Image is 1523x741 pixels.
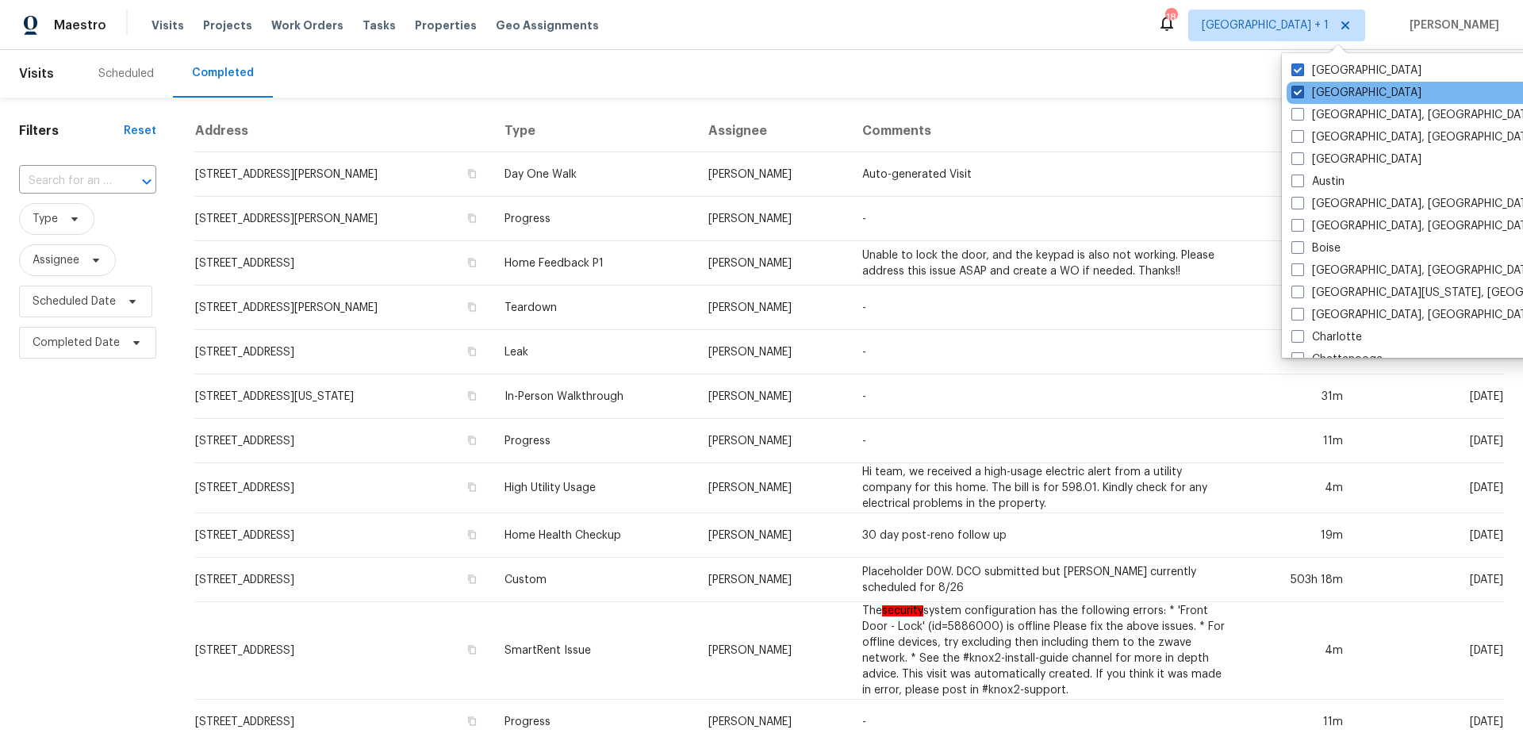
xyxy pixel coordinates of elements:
td: - [850,197,1242,241]
td: In-Person Walkthrough [492,374,696,419]
input: Search for an address... [19,169,112,194]
td: - [850,374,1242,419]
td: [DATE] [1356,463,1504,513]
td: [STREET_ADDRESS] [194,602,492,700]
span: Work Orders [271,17,343,33]
th: Type [492,110,696,152]
td: [PERSON_NAME] [696,374,850,419]
td: [PERSON_NAME] [696,558,850,602]
td: [STREET_ADDRESS][PERSON_NAME] [194,152,492,197]
td: 22m [1242,286,1356,330]
td: [STREET_ADDRESS] [194,558,492,602]
td: The system configuration has the following errors: * 'Front Door - Lock' (id=5886000) is offline ... [850,602,1242,700]
td: [PERSON_NAME] [696,197,850,241]
label: Chattanooga [1291,351,1383,367]
div: Completed [192,65,254,81]
th: Assignee [696,110,850,152]
td: [PERSON_NAME] [696,330,850,374]
td: 31m [1242,374,1356,419]
button: Copy Address [465,528,479,542]
td: [DATE] [1356,513,1504,558]
td: 11m [1242,241,1356,286]
th: Address [194,110,492,152]
td: 11m [1242,419,1356,463]
span: Scheduled Date [33,294,116,309]
td: Progress [492,419,696,463]
td: [DATE] [1356,419,1504,463]
div: 18 [1165,10,1176,25]
td: [STREET_ADDRESS] [194,419,492,463]
th: Comments [850,110,1242,152]
td: Home Feedback P1 [492,241,696,286]
td: [PERSON_NAME] [696,152,850,197]
button: Copy Address [465,480,479,494]
button: Copy Address [465,211,479,225]
button: Copy Address [465,572,479,586]
td: High Utility Usage [492,463,696,513]
td: Unable to lock the door, and the keypad is also not working. Please address this issue ASAP and c... [850,241,1242,286]
button: Copy Address [465,344,479,359]
td: [PERSON_NAME] [696,602,850,700]
label: Boise [1291,240,1341,256]
span: Visits [19,56,54,91]
td: - [850,330,1242,374]
td: Leak [492,330,696,374]
td: [STREET_ADDRESS] [194,513,492,558]
button: Copy Address [465,643,479,657]
td: [STREET_ADDRESS][PERSON_NAME] [194,197,492,241]
td: Day One Walk [492,152,696,197]
td: 4m [1242,463,1356,513]
td: 4m [1242,602,1356,700]
label: Charlotte [1291,329,1362,345]
td: - [850,419,1242,463]
button: Copy Address [465,300,479,314]
td: [DATE] [1356,374,1504,419]
td: 11m [1242,197,1356,241]
td: Progress [492,197,696,241]
td: [PERSON_NAME] [696,419,850,463]
button: Copy Address [465,255,479,270]
td: SmartRent Issue [492,602,696,700]
button: Copy Address [465,433,479,447]
button: Copy Address [465,714,479,728]
td: [PERSON_NAME] [696,513,850,558]
label: Austin [1291,174,1345,190]
span: [PERSON_NAME] [1403,17,1499,33]
span: Assignee [33,252,79,268]
button: Copy Address [465,167,479,181]
label: [GEOGRAPHIC_DATA] [1291,152,1421,167]
h1: Filters [19,123,124,139]
td: 19m [1242,513,1356,558]
span: Type [33,211,58,227]
button: Copy Address [465,389,479,403]
td: Teardown [492,286,696,330]
td: Home Health Checkup [492,513,696,558]
td: [PERSON_NAME] [696,286,850,330]
td: [DATE] [1356,558,1504,602]
span: Visits [152,17,184,33]
td: [PERSON_NAME] [696,463,850,513]
span: Geo Assignments [496,17,599,33]
span: Completed Date [33,335,120,351]
td: 30 day post-reno follow up [850,513,1242,558]
td: [STREET_ADDRESS] [194,330,492,374]
span: Projects [203,17,252,33]
td: [STREET_ADDRESS][US_STATE] [194,374,492,419]
td: [STREET_ADDRESS] [194,463,492,513]
td: Placeholder D0W. DCO submitted but [PERSON_NAME] currently scheduled for 8/26 [850,558,1242,602]
td: [STREET_ADDRESS][PERSON_NAME] [194,286,492,330]
td: - [850,286,1242,330]
td: [DATE] [1356,602,1504,700]
button: Open [136,171,158,193]
td: 503h 18m [1242,558,1356,602]
label: [GEOGRAPHIC_DATA] [1291,63,1421,79]
td: [STREET_ADDRESS] [194,241,492,286]
div: Reset [124,123,156,139]
span: [GEOGRAPHIC_DATA] + 1 [1202,17,1329,33]
td: [PERSON_NAME] [696,241,850,286]
td: Hi team, we received a high-usage electric alert from a utility company for this home. The bill i... [850,463,1242,513]
em: security [882,605,923,616]
td: 1m [1242,330,1356,374]
td: Custom [492,558,696,602]
td: Auto-generated Visit [850,152,1242,197]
